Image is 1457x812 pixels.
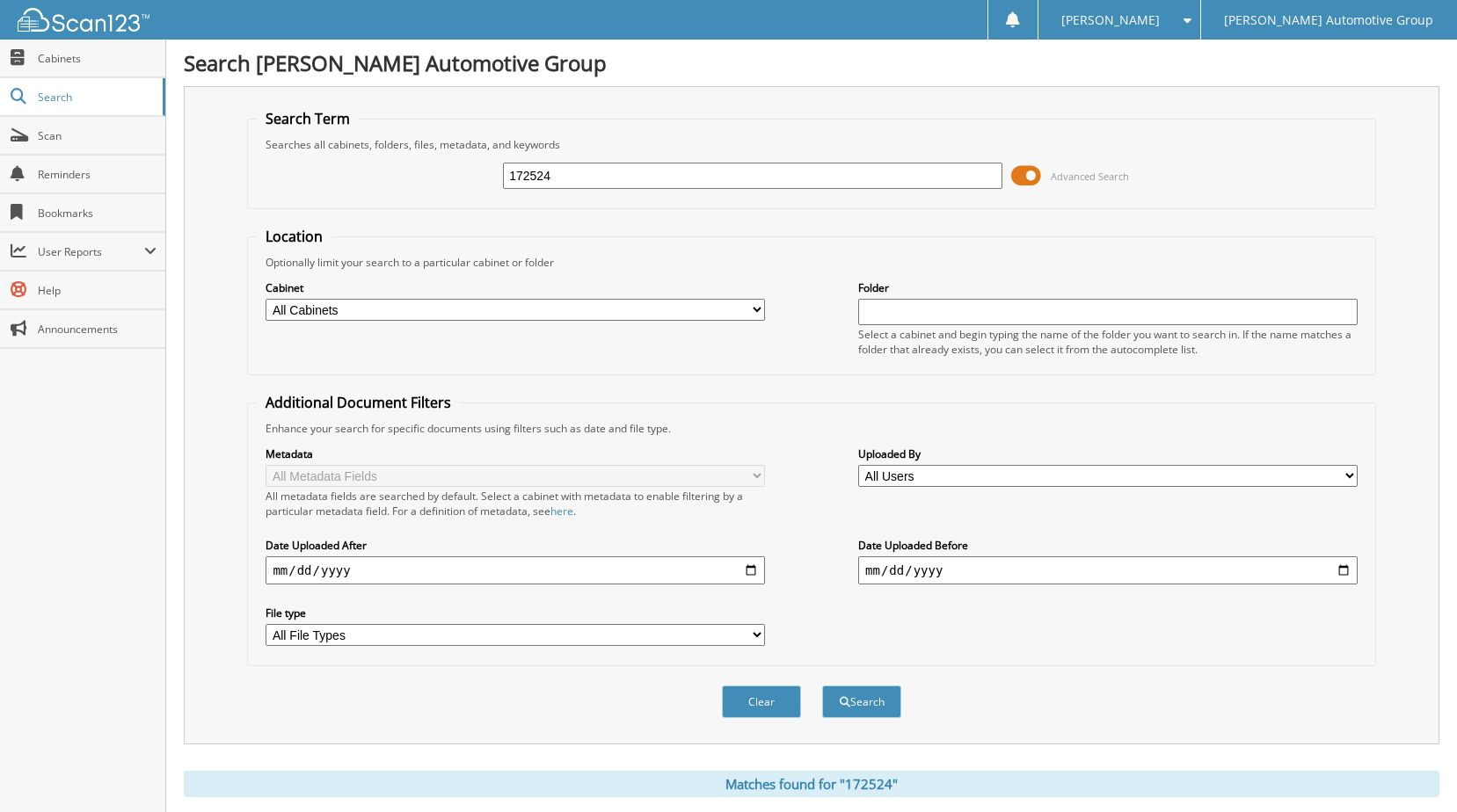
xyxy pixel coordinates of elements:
[266,280,765,295] label: Cabinet
[257,421,1366,436] div: Enhance your search for specific documents using filters such as date and file type.
[38,90,154,105] span: Search
[266,605,765,620] label: File type
[858,280,1358,295] label: Folder
[858,446,1358,461] label: Uploaded By
[266,556,765,584] input: start
[184,48,1439,77] h1: Search [PERSON_NAME] Automotive Group
[38,244,144,259] span: User Reports
[257,109,359,128] legend: Search Term
[1051,170,1129,183] span: Advanced Search
[266,489,765,518] div: All metadata fields are searched by default. Select a cabinet with metadata to enable filtering b...
[38,206,157,221] span: Bookmarks
[257,393,460,412] legend: Additional Document Filters
[257,137,1366,152] div: Searches all cabinets, folders, files, metadata, and keywords
[38,51,157,66] span: Cabinets
[1224,15,1433,25] span: [PERSON_NAME] Automotive Group
[1061,15,1160,25] span: [PERSON_NAME]
[38,167,157,182] span: Reminders
[184,771,1439,797] div: Matches found for "172524"
[858,538,1358,553] label: Date Uploaded Before
[18,8,149,32] img: scan123-logo-white.svg
[266,538,765,553] label: Date Uploaded After
[822,685,901,718] button: Search
[38,322,157,337] span: Announcements
[858,556,1358,584] input: end
[550,504,573,518] a: here
[257,227,331,246] legend: Location
[722,685,801,718] button: Clear
[38,128,157,143] span: Scan
[38,283,157,298] span: Help
[266,446,765,461] label: Metadata
[858,327,1358,357] div: Select a cabinet and begin typing the name of the folder you want to search in. If the name match...
[257,255,1366,270] div: Optionally limit your search to a particular cabinet or folder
